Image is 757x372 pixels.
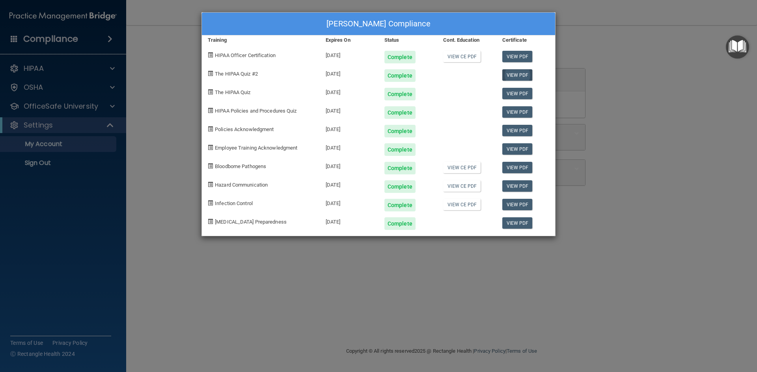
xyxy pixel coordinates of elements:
[320,100,378,119] div: [DATE]
[384,125,416,137] div: Complete
[384,51,416,63] div: Complete
[384,180,416,193] div: Complete
[215,145,297,151] span: Employee Training Acknowledgment
[320,45,378,63] div: [DATE]
[502,199,533,210] a: View PDF
[215,182,268,188] span: Hazard Communication
[320,211,378,230] div: [DATE]
[215,219,287,225] span: [MEDICAL_DATA] Preparedness
[496,35,555,45] div: Certificate
[202,13,555,35] div: [PERSON_NAME] Compliance
[202,35,320,45] div: Training
[215,163,266,169] span: Bloodborne Pathogens
[443,180,481,192] a: View CE PDF
[215,126,274,132] span: Policies Acknowledgment
[215,89,250,95] span: The HIPAA Quiz
[384,106,416,119] div: Complete
[726,35,749,59] button: Open Resource Center
[443,199,481,210] a: View CE PDF
[320,35,378,45] div: Expires On
[502,217,533,229] a: View PDF
[502,88,533,99] a: View PDF
[215,71,258,77] span: The HIPAA Quiz #2
[384,217,416,230] div: Complete
[502,143,533,155] a: View PDF
[320,137,378,156] div: [DATE]
[215,108,296,114] span: HIPAA Policies and Procedures Quiz
[437,35,496,45] div: Cont. Education
[320,82,378,100] div: [DATE]
[443,162,481,173] a: View CE PDF
[320,193,378,211] div: [DATE]
[384,143,416,156] div: Complete
[502,69,533,81] a: View PDF
[384,69,416,82] div: Complete
[502,180,533,192] a: View PDF
[215,52,276,58] span: HIPAA Officer Certification
[320,174,378,193] div: [DATE]
[384,88,416,100] div: Complete
[443,51,481,62] a: View CE PDF
[384,199,416,211] div: Complete
[502,162,533,173] a: View PDF
[320,63,378,82] div: [DATE]
[215,200,253,206] span: Infection Control
[384,162,416,174] div: Complete
[502,125,533,136] a: View PDF
[378,35,437,45] div: Status
[502,51,533,62] a: View PDF
[320,156,378,174] div: [DATE]
[502,106,533,118] a: View PDF
[320,119,378,137] div: [DATE]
